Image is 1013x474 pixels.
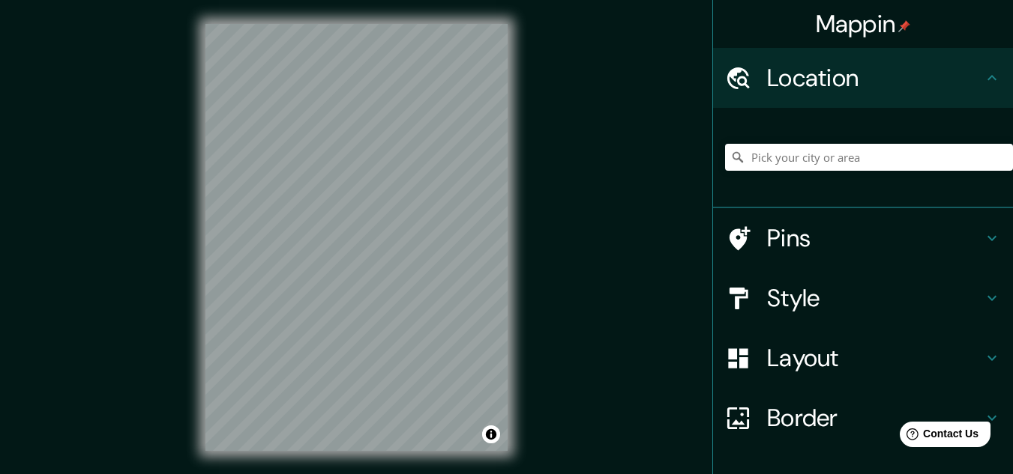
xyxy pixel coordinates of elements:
[713,48,1013,108] div: Location
[767,223,983,253] h4: Pins
[767,403,983,433] h4: Border
[482,425,500,443] button: Toggle attribution
[205,24,508,451] canvas: Map
[880,416,997,458] iframe: Help widget launcher
[713,328,1013,388] div: Layout
[725,144,1013,171] input: Pick your city or area
[816,9,911,39] h4: Mappin
[713,388,1013,448] div: Border
[713,268,1013,328] div: Style
[767,343,983,373] h4: Layout
[767,283,983,313] h4: Style
[713,208,1013,268] div: Pins
[767,63,983,93] h4: Location
[898,20,910,32] img: pin-icon.png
